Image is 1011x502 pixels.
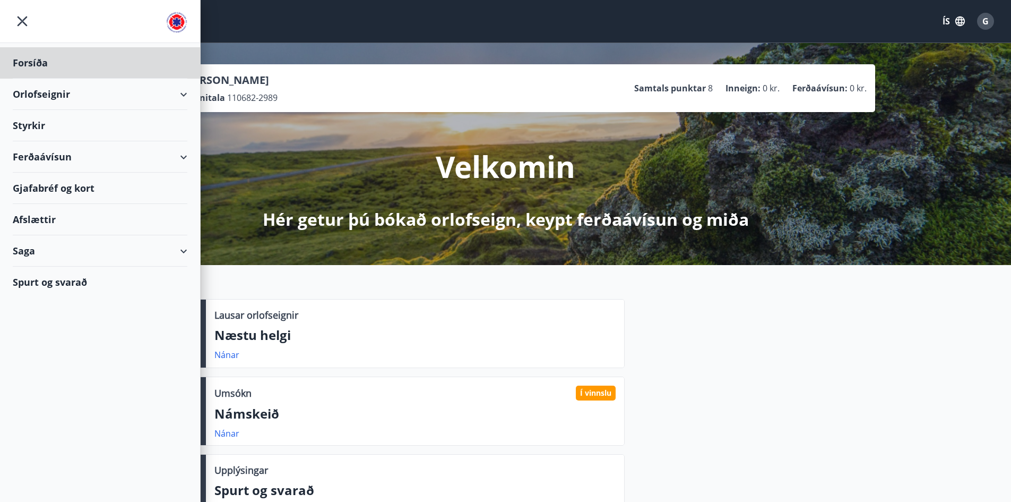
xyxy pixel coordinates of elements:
div: Orlofseignir [13,79,187,110]
button: menu [13,12,32,31]
p: Inneign : [725,82,761,94]
div: Ferðaávísun [13,141,187,173]
div: Spurt og svarað [13,267,187,297]
div: Forsíða [13,47,187,79]
div: Í vinnslu [576,386,616,401]
p: Hér getur þú bókað orlofseign, keypt ferðaávísun og miða [263,208,749,231]
div: Saga [13,235,187,267]
a: Nánar [214,428,239,439]
p: Næstu helgi [214,326,616,344]
div: Gjafabréf og kort [13,173,187,204]
span: 8 [708,82,713,94]
p: Ferðaávísun : [792,82,848,94]
span: 110682-2989 [227,92,278,104]
p: [PERSON_NAME] [183,73,278,88]
p: Umsókn [214,386,252,400]
p: Velkomin [436,146,575,186]
img: union_logo [166,12,187,33]
button: G [973,8,998,34]
div: Styrkir [13,110,187,141]
button: ÍS [937,12,971,31]
span: G [982,15,989,27]
p: Samtals punktar [634,82,706,94]
p: Upplýsingar [214,463,268,477]
p: Námskeið [214,405,616,423]
a: Nánar [214,349,239,361]
p: Kennitala [183,92,225,104]
span: 0 kr. [850,82,867,94]
p: Lausar orlofseignir [214,308,298,322]
p: Spurt og svarað [214,481,616,499]
span: 0 kr. [763,82,780,94]
div: Afslættir [13,204,187,235]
